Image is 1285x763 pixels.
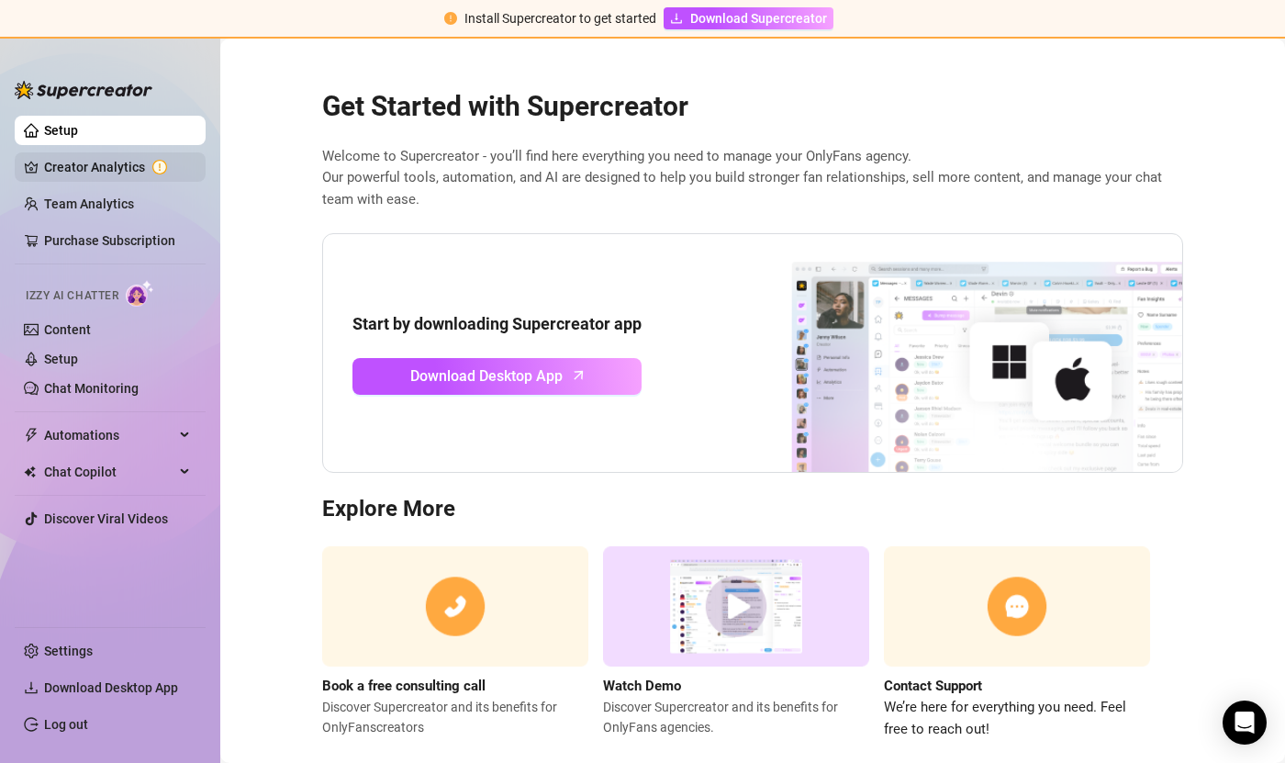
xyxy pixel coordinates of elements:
span: Izzy AI Chatter [26,287,118,305]
span: Download Desktop App [44,680,178,695]
span: Discover Supercreator and its benefits for OnlyFans agencies. [603,697,869,737]
span: thunderbolt [24,428,39,443]
a: Purchase Subscription [44,233,175,248]
a: Creator Analytics exclamation-circle [44,152,191,182]
a: Download Desktop Apparrow-up [352,358,642,395]
span: Download Desktop App [410,365,563,387]
span: exclamation-circle [444,12,457,25]
a: Chat Monitoring [44,381,139,396]
strong: Start by downloading Supercreator app [352,314,642,333]
div: Open Intercom Messenger [1223,701,1267,745]
span: Install Supercreator to get started [464,11,656,26]
span: Download Supercreator [690,8,827,28]
strong: Watch Demo [603,678,681,694]
a: Log out [44,717,88,732]
a: Watch DemoDiscover Supercreator and its benefits for OnlyFans agencies. [603,546,869,740]
img: consulting call [322,546,588,667]
h2: Get Started with Supercreator [322,89,1183,124]
a: Book a free consulting callDiscover Supercreator and its benefits for OnlyFanscreators [322,546,588,740]
a: Content [44,322,91,337]
span: Automations [44,421,174,450]
img: AI Chatter [126,280,154,307]
img: logo-BBDzfeDw.svg [15,81,152,99]
strong: Contact Support [884,678,982,694]
img: Chat Copilot [24,466,36,478]
a: Download Supercreator [664,7,833,29]
span: download [670,12,683,25]
a: Setup [44,352,78,366]
h3: Explore More [322,495,1183,524]
img: contact support [884,546,1150,667]
a: Settings [44,644,93,658]
a: Discover Viral Videos [44,511,168,526]
span: download [24,680,39,695]
a: Setup [44,123,78,138]
span: Chat Copilot [44,457,174,487]
img: supercreator demo [603,546,869,667]
a: Team Analytics [44,196,134,211]
img: download app [723,234,1182,473]
strong: Book a free consulting call [322,678,486,694]
span: We’re here for everything you need. Feel free to reach out! [884,697,1150,740]
span: Welcome to Supercreator - you’ll find here everything you need to manage your OnlyFans agency. Ou... [322,146,1183,211]
span: arrow-up [568,365,589,386]
span: Discover Supercreator and its benefits for OnlyFans creators [322,697,588,737]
